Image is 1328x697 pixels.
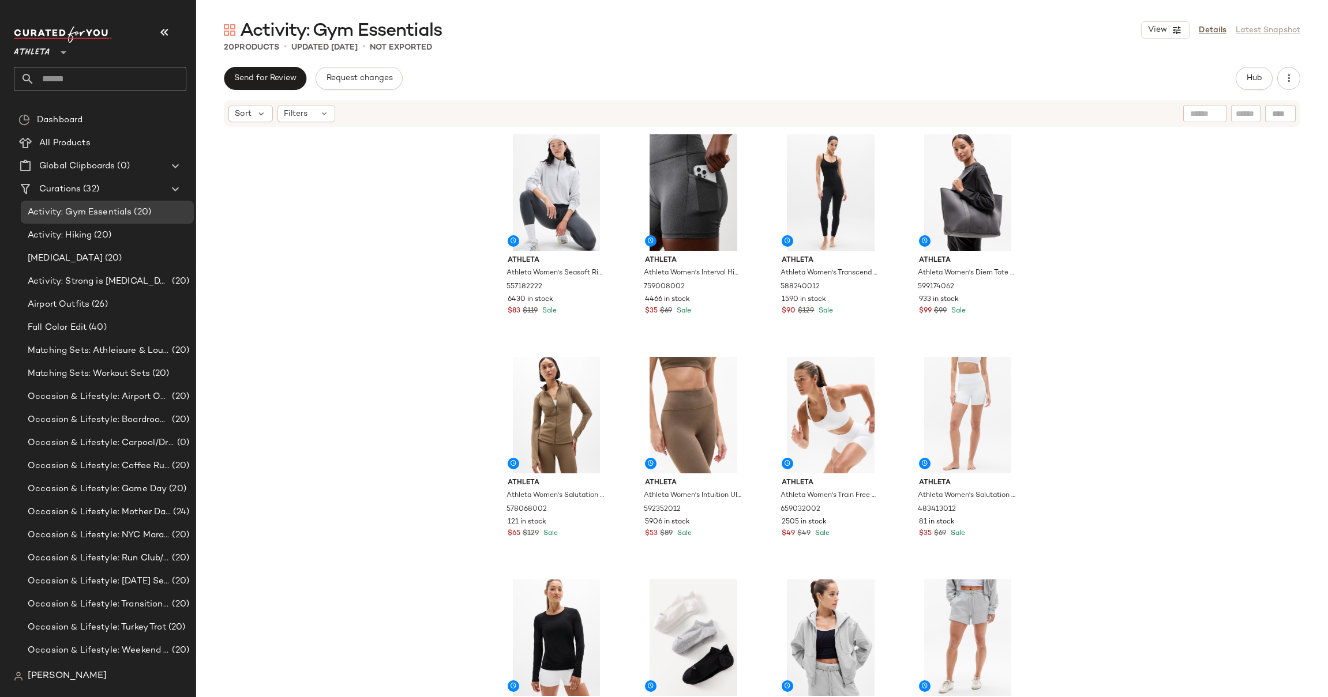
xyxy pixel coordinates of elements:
span: 557182222 [507,282,542,292]
span: Sale [948,530,965,537]
span: Occasion & Lifestyle: Airport Outfits [28,390,170,404]
span: Occasion & Lifestyle: Carpool/Drop Off Looks/Mom Moves [28,436,175,450]
span: Occasion & Lifestyle: Boardroom to Barre [28,413,170,427]
span: $53 [645,529,658,539]
span: Sale [816,307,833,315]
span: Request changes [325,74,392,83]
span: All Products [39,137,91,150]
span: 5906 in stock [645,517,690,528]
span: 592352012 [644,504,681,515]
span: Occasion & Lifestyle: Mother Daughter Moves [28,506,171,519]
span: (20) [170,344,189,357]
span: Athleta Women's Salutation Jacket 2.0 Clay Size XXS [507,491,604,501]
img: cn59832713.jpg [498,134,614,251]
button: Send for Review [224,67,306,90]
span: Hub [1246,74,1262,83]
span: (20) [92,229,111,242]
span: (20) [166,621,186,634]
span: Athleta [782,478,879,488]
span: $89 [660,529,673,539]
span: (20) [150,367,170,380]
span: Activity: Gym Essentials [28,206,132,219]
img: cn59644591.jpg [772,357,888,473]
span: Sale [541,530,558,537]
img: svg%3e [18,114,30,126]
span: (20) [170,644,189,657]
span: (32) [81,183,99,196]
span: • [284,40,287,54]
button: View [1141,21,1190,39]
span: Athleta [782,255,879,266]
span: $49 [782,529,795,539]
span: 659032002 [781,504,820,515]
span: 759008002 [644,282,685,292]
span: Send for Review [234,74,297,83]
span: Athleta [919,478,1016,488]
img: cn59317953.jpg [772,134,888,251]
span: Occasion & Lifestyle: Run Club/RunTok Faves [28,552,170,565]
span: (20) [170,598,189,611]
span: Activity: Strong is [MEDICAL_DATA] [28,275,170,288]
span: $119 [523,306,538,317]
span: (20) [170,459,189,473]
span: Matching Sets: Workout Sets [28,367,150,380]
span: Athleta [919,255,1016,266]
a: Details [1199,24,1226,36]
span: Airport Outfits [28,298,89,311]
span: Filters [284,108,307,120]
span: (20) [132,206,151,219]
span: Athleta Women's Train Free Sports Sports Bra A-C Bright White Size M [781,491,878,501]
span: $69 [934,529,946,539]
span: Activity: Gym Essentials [240,20,442,43]
span: (20) [167,483,186,496]
span: (20) [103,252,122,265]
img: svg%3e [224,24,235,36]
span: Athleta Women's Interval High Rise 5" Short Twilight [PERSON_NAME] Size M [644,268,741,278]
span: 81 in stock [919,517,955,528]
span: 599174062 [918,282,954,292]
span: Sale [540,307,557,315]
span: Global Clipboards [39,160,115,173]
p: Not Exported [370,42,432,54]
span: Sale [949,307,966,315]
p: updated [DATE] [291,42,358,54]
span: $83 [508,306,520,317]
button: Request changes [316,67,402,90]
img: cn59649978.jpg [498,579,614,696]
span: (20) [170,552,189,565]
img: cn59535074.jpg [636,134,752,251]
span: Occasion & Lifestyle: Coffee Run [28,459,170,473]
button: Hub [1236,67,1273,90]
span: $99 [934,306,947,317]
span: 20 [224,43,234,52]
span: $69 [660,306,672,317]
span: [MEDICAL_DATA] [28,252,103,265]
span: (40) [87,321,107,334]
span: Athleta Women's Seasoft Rib 1/4 Zip Popover Quartz Size XL [507,268,604,278]
span: $129 [798,306,814,317]
span: $35 [919,529,932,539]
span: (20) [170,575,189,588]
span: (20) [170,413,189,427]
img: cn59333637.jpg [498,357,614,473]
span: Occasion & Lifestyle: Transitional Styles [28,598,170,611]
span: $49 [797,529,811,539]
span: View [1147,25,1167,35]
span: (20) [170,529,189,542]
span: Sale [813,530,830,537]
img: cn59613301.jpg [910,357,1026,473]
span: Occasion & Lifestyle: Game Day [28,483,167,496]
span: 4466 in stock [645,295,690,305]
div: Products [224,42,279,54]
span: Occasion & Lifestyle: [DATE] Self Care/Lounge [28,575,170,588]
img: cn57646471.jpg [636,579,752,696]
span: Occasion & Lifestyle: NYC Marathon [28,529,170,542]
span: Curations [39,183,81,196]
span: Athleta Women's Transcend 7/8 Strappy Bodysuit Black Size S [781,268,878,278]
span: $35 [645,306,658,317]
span: $90 [782,306,796,317]
span: (0) [115,160,129,173]
span: $65 [508,529,520,539]
span: Athleta Women's Diem Tote Bag Shadow Grey One Size [918,268,1015,278]
span: 121 in stock [508,517,546,528]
